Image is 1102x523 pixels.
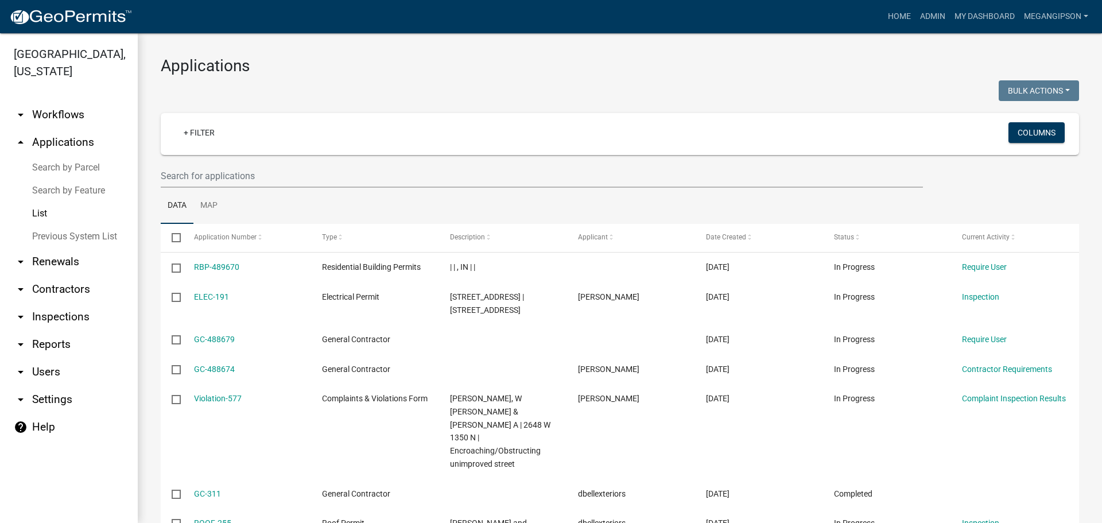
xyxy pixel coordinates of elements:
a: Violation-577 [194,394,242,403]
a: Inspection [962,292,999,301]
a: Require User [962,262,1007,272]
span: General Contractor [322,365,390,374]
a: Home [883,6,915,28]
span: 10/06/2025 [706,365,730,374]
span: Application Number [194,233,257,241]
span: General Contractor [322,489,390,498]
i: arrow_drop_down [14,365,28,379]
datatable-header-cell: Status [823,224,951,251]
span: Completed [834,489,872,498]
i: arrow_drop_down [14,393,28,406]
a: My Dashboard [950,6,1019,28]
span: Status [834,233,854,241]
datatable-header-cell: Type [311,224,439,251]
span: Applicant [578,233,608,241]
h3: Applications [161,56,1079,76]
span: Current Activity [962,233,1010,241]
button: Bulk Actions [999,80,1079,101]
span: In Progress [834,292,875,301]
span: Coffing, W Chris & Denise A | 2648 W 1350 N | Encroaching/Obstructing unimproved street [450,394,550,468]
datatable-header-cell: Applicant [567,224,695,251]
span: Type [322,233,337,241]
i: arrow_drop_down [14,338,28,351]
i: arrow_drop_down [14,310,28,324]
span: 10/06/2025 [706,394,730,403]
span: Katie Klineman [578,365,639,374]
a: GC-488674 [194,365,235,374]
i: arrow_drop_down [14,255,28,269]
datatable-header-cell: Select [161,224,183,251]
a: megangipson [1019,6,1093,28]
a: Data [161,188,193,224]
i: arrow_drop_down [14,282,28,296]
span: Residential Building Permits [322,262,421,272]
a: ELEC-191 [194,292,229,301]
a: GC-311 [194,489,221,498]
span: 10/06/2025 [706,335,730,344]
a: RBP-489670 [194,262,239,272]
a: Contractor Requirements [962,365,1052,374]
i: arrow_drop_up [14,135,28,149]
span: 13715 S Deer Creek Ave | 13715 S DEER CREEK AVE [450,292,524,315]
i: help [14,420,28,434]
a: GC-488679 [194,335,235,344]
span: Electrical Permit [322,292,379,301]
button: Columns [1008,122,1065,143]
input: Search for applications [161,164,923,188]
span: Description [450,233,485,241]
span: Wesley Allen Wiggs [578,292,639,301]
span: In Progress [834,335,875,344]
span: In Progress [834,262,875,272]
a: Require User [962,335,1007,344]
a: + Filter [174,122,224,143]
datatable-header-cell: Application Number [183,224,311,251]
datatable-header-cell: Date Created [695,224,823,251]
a: Map [193,188,224,224]
span: 10/08/2025 [706,262,730,272]
span: Complaints & Violations Form [322,394,428,403]
span: dbellexteriors [578,489,626,498]
datatable-header-cell: Current Activity [951,224,1079,251]
span: Date Created [706,233,746,241]
span: In Progress [834,394,875,403]
span: Brooklyn Thomas [578,394,639,403]
span: 10/07/2025 [706,292,730,301]
a: Admin [915,6,950,28]
span: | | , IN | | [450,262,475,272]
span: General Contractor [322,335,390,344]
i: arrow_drop_down [14,108,28,122]
span: 10/06/2025 [706,489,730,498]
span: In Progress [834,365,875,374]
a: Complaint Inspection Results [962,394,1066,403]
datatable-header-cell: Description [439,224,567,251]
